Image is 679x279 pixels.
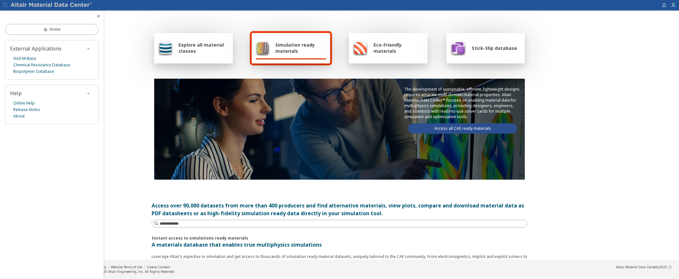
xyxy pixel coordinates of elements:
span: Eco-Friendly materials [374,42,423,54]
a: Access all CAE ready materials [408,123,517,134]
img: Stick-Slip database [450,40,466,56]
a: Cookie Consent [147,265,170,269]
p: A materials database that enables true multiphysics simulations [152,241,527,249]
img: Eco-Friendly materials [353,40,368,56]
div: Access over 90,000 datasets from more than 400 producers and find alternative materials, view plo... [152,202,527,217]
span: Home [50,27,61,32]
img: Altair Material Data Center [10,2,93,8]
p: Instant access to simulations ready materials [152,235,527,241]
a: Website Terms of Use [111,265,142,269]
span: Explore all material classes [178,42,229,54]
p: The development of sustainable, efficient, lightweight designs requires accurate multi-domain mat... [404,86,521,119]
a: About [13,113,25,119]
span: Help [10,90,22,97]
a: Visit M-Base [13,55,36,62]
a: Chemical Resistance Database [13,62,70,68]
a: Online Help [13,100,35,106]
div: © 2025 Altair Engineering, Inc. All Rights Reserved. [96,269,175,274]
p: Leverage Altair’s expertise in simulation and get access to thousands of simulation ready materia... [152,254,527,265]
span: External Applications [10,45,62,52]
a: Biopolymer Database [13,68,54,75]
span: Simulation ready materials [275,42,326,54]
span: Stick-Slip database [472,45,517,51]
div: (v2025.1) [616,265,671,269]
a: Release Notes [13,106,40,113]
img: Explore all material classes [158,40,173,56]
img: Simulation ready materials [256,40,270,56]
a: Home [5,24,98,35]
span: Altair Material Data Center [616,265,657,269]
